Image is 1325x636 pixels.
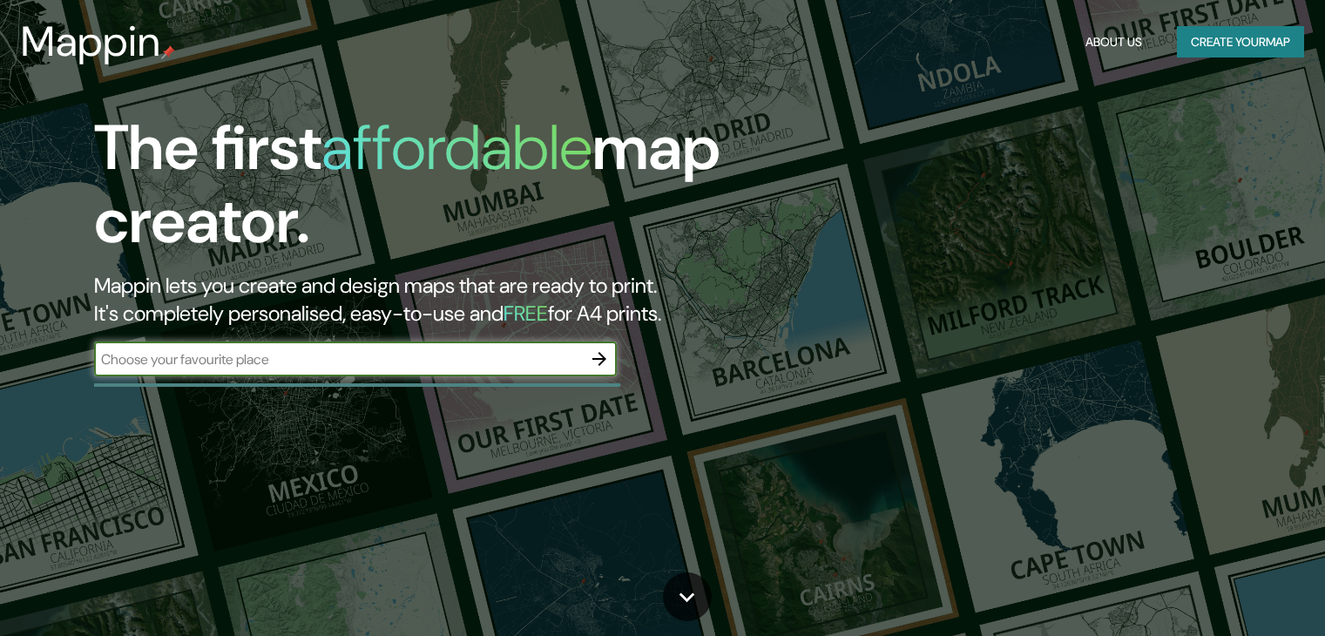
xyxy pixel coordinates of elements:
input: Choose your favourite place [94,349,582,369]
img: mappin-pin [161,45,175,59]
iframe: Help widget launcher [1170,568,1306,617]
h2: Mappin lets you create and design maps that are ready to print. It's completely personalised, eas... [94,272,757,328]
h1: affordable [321,107,592,188]
button: Create yourmap [1177,26,1304,58]
h1: The first map creator. [94,112,757,272]
h5: FREE [504,300,548,327]
button: About Us [1078,26,1149,58]
h3: Mappin [21,17,161,66]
